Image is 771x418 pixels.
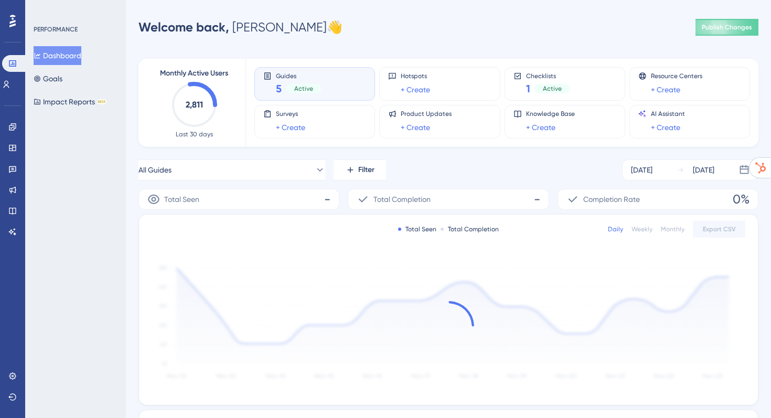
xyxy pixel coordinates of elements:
[324,191,330,208] span: -
[631,164,652,176] div: [DATE]
[373,193,431,206] span: Total Completion
[34,46,81,65] button: Dashboard
[276,81,282,96] span: 5
[276,121,305,134] a: + Create
[526,72,570,79] span: Checklists
[164,193,199,206] span: Total Seen
[583,193,640,206] span: Completion Rate
[733,191,749,208] span: 0%
[661,225,684,233] div: Monthly
[401,83,430,96] a: + Create
[398,225,436,233] div: Total Seen
[294,84,313,93] span: Active
[138,19,229,35] span: Welcome back,
[651,110,685,118] span: AI Assistant
[651,121,680,134] a: + Create
[276,72,322,79] span: Guides
[138,164,172,176] span: All Guides
[651,83,680,96] a: + Create
[526,81,530,96] span: 1
[651,72,702,80] span: Resource Centers
[276,110,305,118] span: Surveys
[34,92,106,111] button: Impact ReportsBETA
[693,221,745,238] button: Export CSV
[693,164,714,176] div: [DATE]
[138,159,325,180] button: All Guides
[334,159,386,180] button: Filter
[401,121,430,134] a: + Create
[526,121,555,134] a: + Create
[358,164,374,176] span: Filter
[401,110,452,118] span: Product Updates
[186,100,203,110] text: 2,811
[702,23,752,31] span: Publish Changes
[34,25,78,34] div: PERFORMANCE
[543,84,562,93] span: Active
[441,225,499,233] div: Total Completion
[703,225,736,233] span: Export CSV
[534,191,540,208] span: -
[526,110,575,118] span: Knowledge Base
[97,99,106,104] div: BETA
[401,72,430,80] span: Hotspots
[138,19,342,36] div: [PERSON_NAME] 👋
[34,69,62,88] button: Goals
[176,130,213,138] span: Last 30 days
[695,19,758,36] button: Publish Changes
[160,67,228,80] span: Monthly Active Users
[631,225,652,233] div: Weekly
[608,225,623,233] div: Daily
